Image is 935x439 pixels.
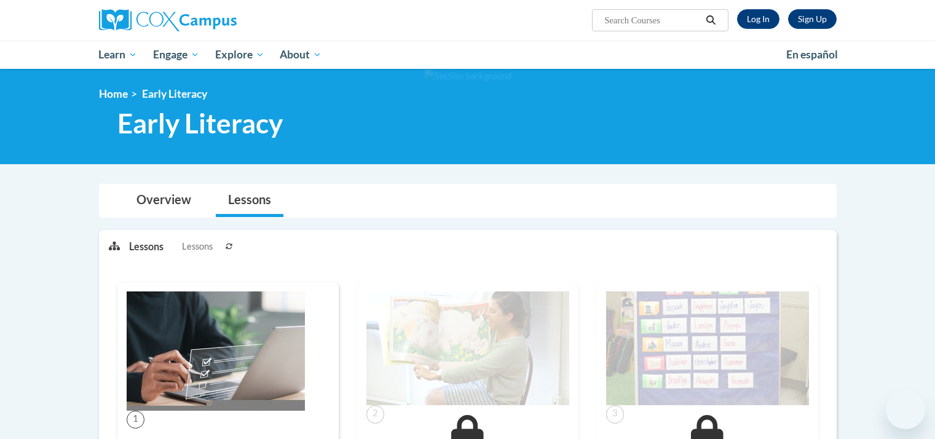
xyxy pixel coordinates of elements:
a: Learn [91,41,146,69]
span: Early Literacy [117,107,283,140]
span: En español [786,48,838,61]
img: Course Image [366,291,569,406]
div: Main menu [81,41,855,69]
a: Cox Campus [99,9,333,31]
span: 2 [366,405,384,423]
span: Explore [215,47,264,62]
a: Register [788,9,837,29]
span: Learn [98,47,137,62]
span: Early Literacy [142,87,207,100]
img: Course Image [606,291,809,406]
a: Overview [124,184,203,217]
button: Search [701,13,720,28]
a: Log In [737,9,779,29]
span: About [280,47,322,62]
p: Lessons [129,240,164,253]
a: About [272,41,329,69]
a: Explore [207,41,272,69]
a: Lessons [216,184,283,217]
img: Section background [424,69,511,83]
input: Search Courses [603,13,701,28]
iframe: Button to launch messaging window [886,390,925,429]
img: Course Image [127,291,305,411]
span: Lessons [182,240,213,253]
img: Cox Campus [99,9,237,31]
span: 1 [127,411,144,429]
span: Engage [153,47,199,62]
a: Home [99,87,128,100]
a: Engage [145,41,207,69]
a: En español [778,42,846,68]
span: 3 [606,405,624,423]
